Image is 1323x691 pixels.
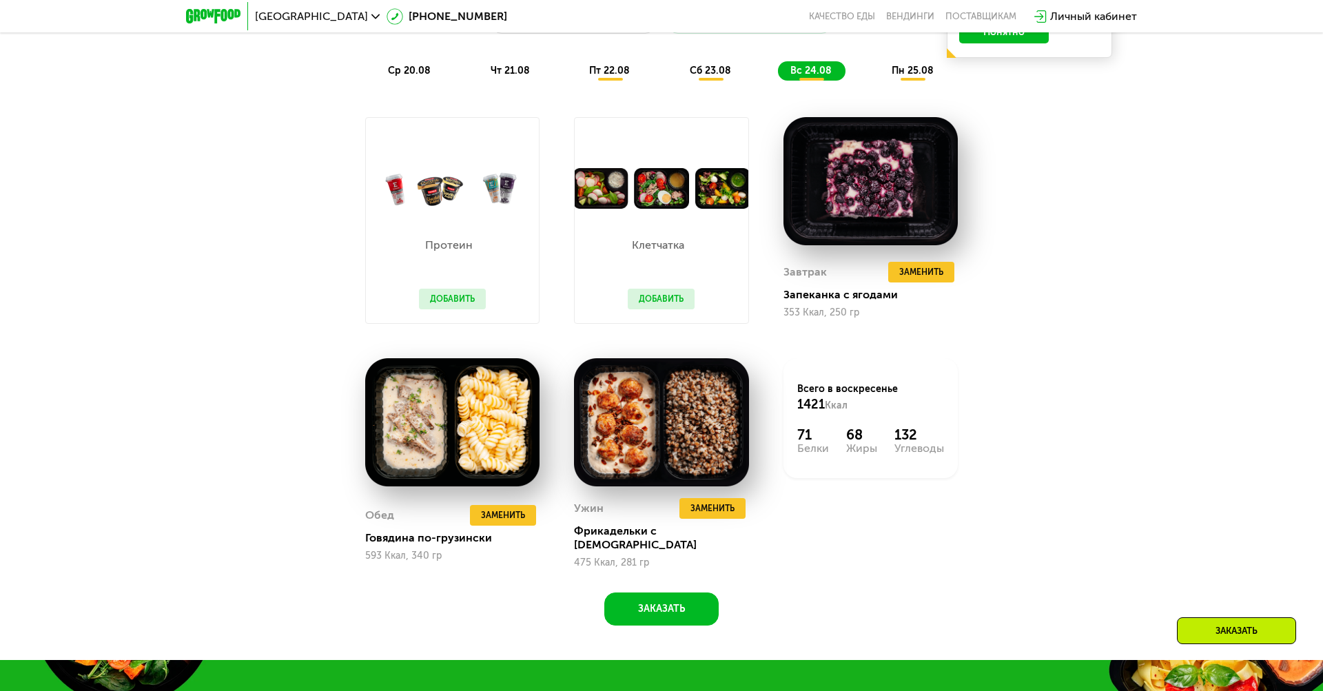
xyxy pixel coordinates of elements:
[1177,617,1296,644] div: Заказать
[365,505,394,526] div: Обед
[899,265,943,279] span: Заменить
[574,524,759,552] div: Фрикадельки с [DEMOGRAPHIC_DATA]
[1050,8,1137,25] div: Личный кабинет
[481,508,525,522] span: Заменить
[790,65,832,76] span: вс 24.08
[387,8,507,25] a: [PHONE_NUMBER]
[491,65,530,76] span: чт 21.08
[365,531,551,545] div: Говядина по-грузински
[255,11,368,22] span: [GEOGRAPHIC_DATA]
[797,397,825,412] span: 1421
[574,498,604,519] div: Ужин
[690,65,731,76] span: сб 23.08
[894,426,944,443] div: 132
[388,65,431,76] span: ср 20.08
[809,11,875,22] a: Качество еды
[797,426,829,443] div: 71
[945,11,1016,22] div: поставщикам
[419,240,479,251] p: Протеин
[797,382,944,413] div: Всего в воскресенье
[888,262,954,282] button: Заменить
[604,592,719,626] button: Заказать
[846,426,877,443] div: 68
[783,288,969,302] div: Запеканка с ягодами
[365,550,540,561] div: 593 Ккал, 340 гр
[628,240,688,251] p: Клетчатка
[419,289,486,309] button: Добавить
[846,443,877,454] div: Жиры
[679,498,746,519] button: Заменить
[892,65,934,76] span: пн 25.08
[589,65,630,76] span: пт 22.08
[690,502,735,515] span: Заменить
[783,262,827,282] div: Завтрак
[894,443,944,454] div: Углеводы
[470,505,536,526] button: Заменить
[886,11,934,22] a: Вендинги
[797,443,829,454] div: Белки
[628,289,695,309] button: Добавить
[783,307,958,318] div: 353 Ккал, 250 гр
[825,400,848,411] span: Ккал
[574,557,748,568] div: 475 Ккал, 281 гр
